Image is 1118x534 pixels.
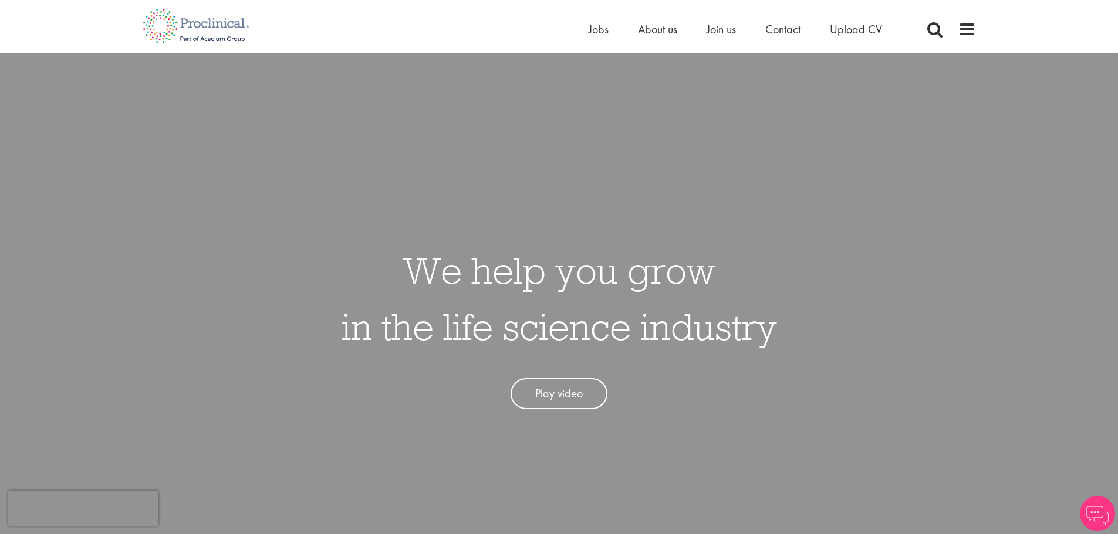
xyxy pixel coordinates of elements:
a: Contact [765,22,800,37]
img: Chatbot [1080,496,1115,531]
a: About us [638,22,677,37]
h1: We help you grow in the life science industry [342,242,777,355]
a: Play video [511,378,607,409]
a: Jobs [589,22,609,37]
a: Upload CV [830,22,882,37]
a: Join us [707,22,736,37]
